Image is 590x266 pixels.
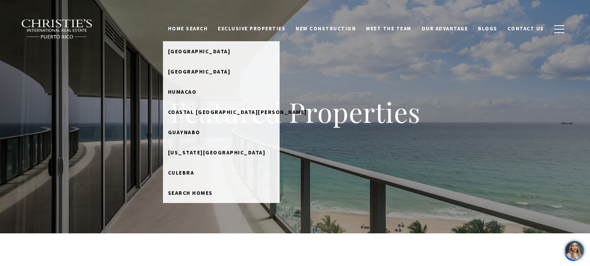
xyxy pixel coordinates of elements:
[168,88,197,95] span: Humacao
[163,61,280,82] a: Rio Grande
[473,21,502,36] a: Blogs
[291,21,361,36] a: New Construction
[508,25,544,32] span: Contact Us
[213,21,291,36] a: Exclusive Properties
[168,169,194,176] span: Culebra
[422,25,468,32] span: Our Advantage
[168,189,213,196] span: Search Homes
[163,41,280,61] a: Dorado Beach
[296,25,356,32] span: New Construction
[168,108,307,115] span: Coastal [GEOGRAPHIC_DATA][PERSON_NAME]
[163,163,280,183] a: Culebra
[163,21,213,36] a: Home Search
[478,25,497,32] span: Blogs
[5,5,23,23] img: ac2afc0f-b966-43d0-ba7c-ef51505f4d54.jpg
[163,142,280,163] a: Puerto Rico West Coast
[120,95,470,129] h1: Featured Properties
[168,68,231,75] span: [GEOGRAPHIC_DATA]
[549,18,569,40] button: button
[163,82,280,102] a: Humacao
[21,19,93,39] img: Christie's International Real Estate black text logo
[168,129,200,136] span: Guaynabo
[417,21,473,36] a: Our Advantage
[361,21,417,36] a: Meet the Team
[168,149,266,156] span: [US_STATE][GEOGRAPHIC_DATA]
[163,183,280,203] a: search
[163,122,280,142] a: Guaynabo
[218,25,285,32] span: Exclusive Properties
[163,102,280,122] a: Coastal San Juan
[168,48,231,55] span: [GEOGRAPHIC_DATA]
